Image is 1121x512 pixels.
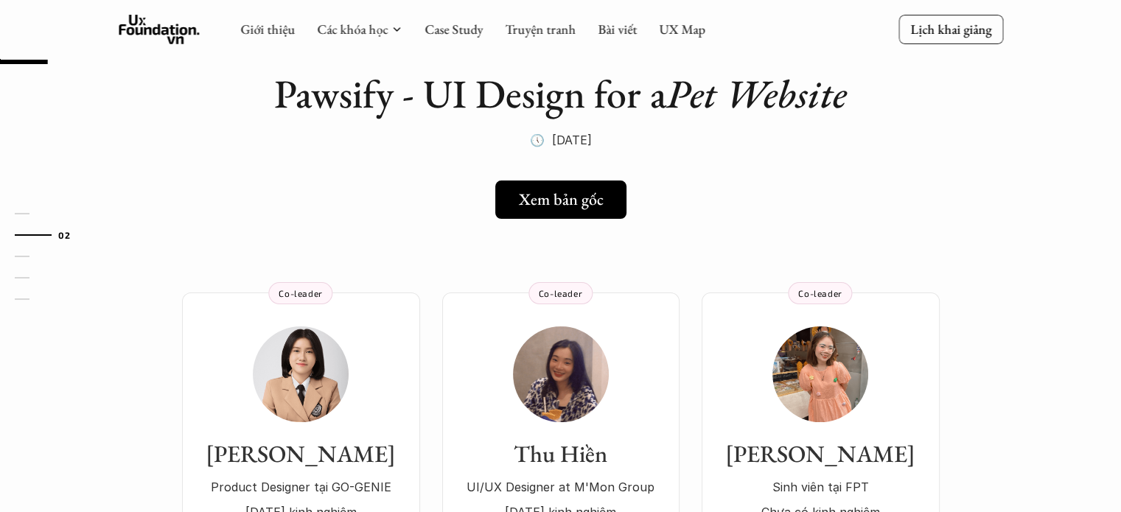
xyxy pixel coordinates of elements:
a: 02 [15,226,85,244]
a: Bài viết [598,21,637,38]
p: 🕔 [DATE] [530,129,592,151]
p: Product Designer tại GO-GENIE [197,476,405,498]
a: Truyện tranh [505,21,576,38]
h5: Xem bản gốc [519,190,604,209]
h3: Thu Hiền [457,440,665,468]
p: Co-leader [279,288,322,298]
a: Các khóa học [317,21,388,38]
h3: [PERSON_NAME] [716,440,925,468]
h3: [PERSON_NAME] [197,440,405,468]
p: Co-leader [798,288,842,298]
p: UI/UX Designer at M'Mon Group [457,476,665,498]
em: Pet Website [666,68,847,119]
a: Xem bản gốc [495,180,626,219]
p: Lịch khai giảng [910,21,991,38]
a: Giới thiệu [240,21,295,38]
strong: 02 [58,229,70,239]
p: Sinh viên tại FPT [716,476,925,498]
p: Co-leader [539,288,582,298]
a: UX Map [659,21,705,38]
h1: Pawsify - UI Design for a [274,70,847,118]
a: Case Study [425,21,483,38]
a: Lịch khai giảng [898,15,1003,43]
